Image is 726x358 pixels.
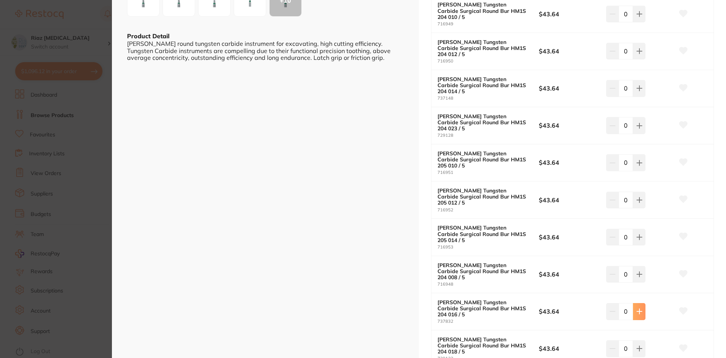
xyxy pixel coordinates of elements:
b: [PERSON_NAME] Tungsten Carbide Surgical Round Bur HM1S 204 008 / 5 [437,262,529,280]
b: $43.64 [539,233,600,241]
small: 737148 [437,96,539,101]
b: [PERSON_NAME] Tungsten Carbide Surgical Round Bur HM1S 204 012 / 5 [437,39,529,57]
small: 716950 [437,59,539,64]
small: 729128 [437,133,539,138]
small: 716951 [437,170,539,175]
b: $43.64 [539,84,600,92]
b: $43.64 [539,270,600,278]
small: 716949 [437,22,539,27]
small: 716952 [437,208,539,213]
small: 716953 [437,245,539,250]
div: [PERSON_NAME] round tungsten carbide instrument for excavating, high cutting efficiency. Tungsten... [127,40,404,61]
b: [PERSON_NAME] Tungsten Carbide Surgical Round Bur HM1S 205 010 / 5 [437,150,529,169]
b: [PERSON_NAME] Tungsten Carbide Surgical Round Bur HM1S 204 016 / 5 [437,299,529,317]
b: [PERSON_NAME] Tungsten Carbide Surgical Round Bur HM1S 205 012 / 5 [437,188,529,206]
b: [PERSON_NAME] Tungsten Carbide Surgical Round Bur HM1S 205 014 / 5 [437,225,529,243]
small: 737832 [437,319,539,324]
b: [PERSON_NAME] Tungsten Carbide Surgical Round Bur HM1S 204 014 / 5 [437,76,529,94]
b: $43.64 [539,307,600,316]
b: $43.64 [539,10,600,18]
b: $43.64 [539,47,600,55]
b: $43.64 [539,158,600,167]
b: [PERSON_NAME] Tungsten Carbide Surgical Round Bur HM1S 204 023 / 5 [437,113,529,131]
small: 716948 [437,282,539,287]
b: $43.64 [539,196,600,204]
b: Product Detail [127,32,169,40]
b: [PERSON_NAME] Tungsten Carbide Surgical Round Bur HM1S 204 018 / 5 [437,336,529,355]
b: $43.64 [539,344,600,353]
b: [PERSON_NAME] Tungsten Carbide Surgical Round Bur HM1S 204 010 / 5 [437,2,529,20]
b: $43.64 [539,121,600,130]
